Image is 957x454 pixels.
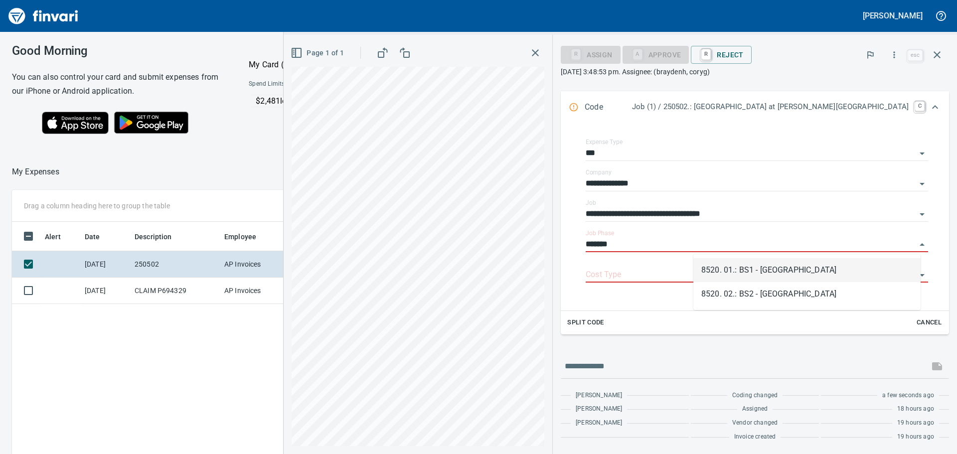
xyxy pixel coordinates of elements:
[561,124,949,334] div: Expand
[699,46,743,63] span: Reject
[925,354,949,378] span: This records your message into the invoice and notifies anyone mentioned
[915,101,925,111] a: C
[289,44,348,62] button: Page 1 of 1
[6,4,81,28] img: Finvari
[561,91,949,124] div: Expand
[732,391,778,401] span: Coding changed
[732,418,778,428] span: Vendor changed
[586,139,623,145] label: Expense Type
[585,101,632,114] p: Code
[249,59,323,71] p: My Card (···0555)
[913,315,945,330] button: Cancel
[241,107,459,117] p: Online allowed
[691,46,751,64] button: RReject
[623,50,689,58] div: Job Phase required
[81,278,131,304] td: [DATE]
[897,432,934,442] span: 19 hours ago
[135,231,172,243] span: Description
[293,47,344,59] span: Page 1 of 1
[915,147,929,160] button: Open
[42,112,109,134] img: Download on the App Store
[859,44,881,66] button: Flag
[742,404,768,414] span: Assigned
[135,231,185,243] span: Description
[224,231,256,243] span: Employee
[693,282,921,306] li: 8520. 02.: BS2 - [GEOGRAPHIC_DATA]
[45,231,61,243] span: Alert
[561,67,949,77] p: [DATE] 3:48:53 pm. Assignee: (braydenh, coryg)
[576,391,622,401] span: [PERSON_NAME]
[915,207,929,221] button: Open
[220,251,295,278] td: AP Invoices
[915,177,929,191] button: Open
[860,8,925,23] button: [PERSON_NAME]
[632,101,909,113] p: Job (1) / 250502.: [GEOGRAPHIC_DATA] at [PERSON_NAME][GEOGRAPHIC_DATA]
[81,251,131,278] td: [DATE]
[882,391,934,401] span: a few seconds ago
[915,238,929,252] button: Close
[85,231,100,243] span: Date
[12,44,224,58] h3: Good Morning
[561,50,620,58] div: Assign
[576,404,622,414] span: [PERSON_NAME]
[131,278,220,304] td: CLAIM P694329
[24,201,170,211] p: Drag a column heading here to group the table
[734,432,776,442] span: Invoice created
[576,418,622,428] span: [PERSON_NAME]
[863,10,923,21] h5: [PERSON_NAME]
[131,251,220,278] td: 250502
[109,106,194,139] img: Get it on Google Play
[916,317,943,328] span: Cancel
[12,166,59,178] p: My Expenses
[897,418,934,428] span: 19 hours ago
[701,49,711,60] a: R
[249,79,424,89] span: Spend Limits (refreshed by [PERSON_NAME] [DATE])
[12,70,224,98] h6: You can also control your card and submit expenses from our iPhone or Android application.
[567,317,604,328] span: Split Code
[565,315,607,330] button: Split Code
[897,404,934,414] span: 18 hours ago
[220,278,295,304] td: AP Invoices
[883,44,905,66] button: More
[224,231,269,243] span: Employee
[586,200,596,206] label: Job
[905,43,949,67] span: Close invoice
[586,169,612,175] label: Company
[915,268,929,282] button: Open
[85,231,113,243] span: Date
[693,258,921,282] li: 8520. 01.: BS1 - [GEOGRAPHIC_DATA]
[908,50,923,61] a: esc
[12,166,59,178] nav: breadcrumb
[256,95,458,107] p: $2,481 left this month
[586,230,614,236] label: Job Phase
[45,231,74,243] span: Alert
